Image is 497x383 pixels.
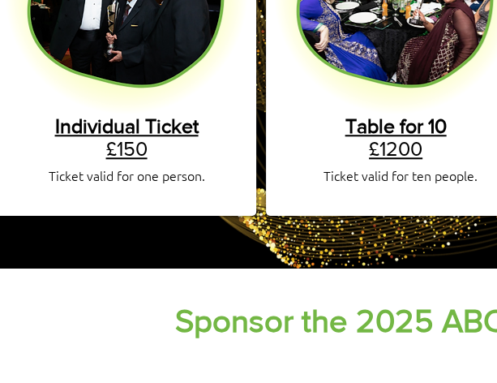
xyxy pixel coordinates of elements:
[345,114,447,160] a: Table for 10£1200
[345,114,447,137] span: Table for 10
[323,166,478,184] span: Ticket valid for ten people.
[49,166,205,184] span: Ticket valid for one person.
[55,114,199,137] span: Individual Ticket
[55,114,199,160] a: Individual Ticket£150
